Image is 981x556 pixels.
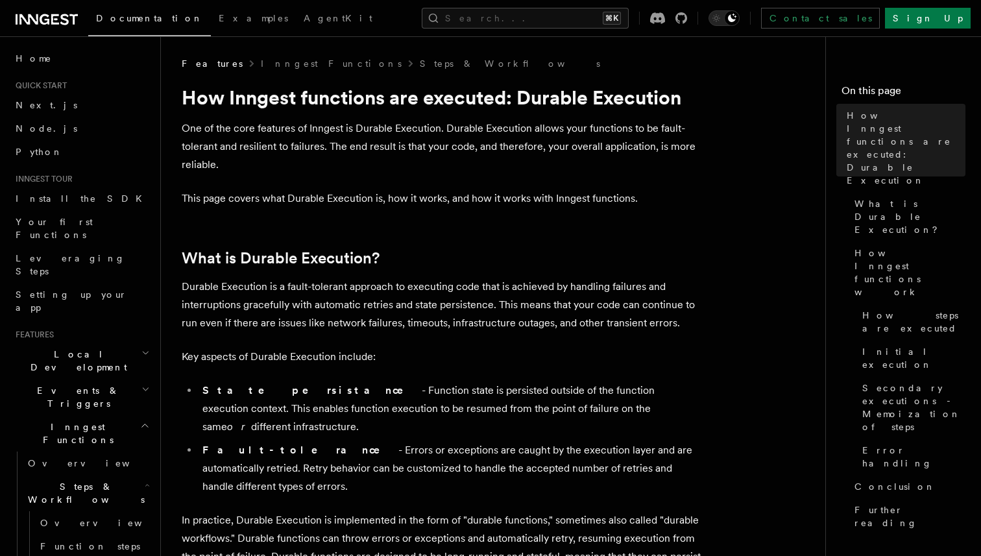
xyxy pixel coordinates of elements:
[862,345,965,371] span: Initial execution
[182,249,380,267] a: What is Durable Execution?
[10,210,152,247] a: Your first Functions
[182,189,701,208] p: This page covers what Durable Execution is, how it works, and how it works with Inngest functions.
[849,241,965,304] a: How Inngest functions work
[10,174,73,184] span: Inngest tour
[202,384,422,396] strong: State persistance
[10,384,141,410] span: Events & Triggers
[202,444,398,456] strong: Fault-tolerance
[304,13,372,23] span: AgentKit
[857,439,965,475] a: Error handling
[296,4,380,35] a: AgentKit
[182,86,701,109] h1: How Inngest functions are executed: Durable Execution
[28,458,162,468] span: Overview
[10,330,54,340] span: Features
[761,8,880,29] a: Contact sales
[16,193,150,204] span: Install the SDK
[885,8,971,29] a: Sign Up
[40,541,140,551] span: Function steps
[16,100,77,110] span: Next.js
[849,192,965,241] a: What is Durable Execution?
[182,278,701,332] p: Durable Execution is a fault-tolerant approach to executing code that is achieved by handling fai...
[23,452,152,475] a: Overview
[182,57,243,70] span: Features
[857,340,965,376] a: Initial execution
[854,480,936,493] span: Conclusion
[227,420,251,433] em: or
[862,309,965,335] span: How steps are executed
[96,13,203,23] span: Documentation
[842,104,965,192] a: How Inngest functions are executed: Durable Execution
[847,109,965,187] span: How Inngest functions are executed: Durable Execution
[40,518,174,528] span: Overview
[10,140,152,163] a: Python
[23,480,145,506] span: Steps & Workflows
[854,247,965,298] span: How Inngest functions work
[10,47,152,70] a: Home
[849,498,965,535] a: Further reading
[16,289,127,313] span: Setting up your app
[10,247,152,283] a: Leveraging Steps
[16,52,52,65] span: Home
[35,511,152,535] a: Overview
[10,283,152,319] a: Setting up your app
[842,83,965,104] h4: On this page
[10,415,152,452] button: Inngest Functions
[862,381,965,433] span: Secondary executions - Memoization of steps
[16,123,77,134] span: Node.js
[603,12,621,25] kbd: ⌘K
[199,441,701,496] li: - Errors or exceptions are caught by the execution layer and are automatically retried. Retry beh...
[211,4,296,35] a: Examples
[849,475,965,498] a: Conclusion
[862,444,965,470] span: Error handling
[420,57,600,70] a: Steps & Workflows
[10,187,152,210] a: Install the SDK
[16,253,125,276] span: Leveraging Steps
[857,304,965,340] a: How steps are executed
[10,420,140,446] span: Inngest Functions
[854,197,965,236] span: What is Durable Execution?
[10,348,141,374] span: Local Development
[10,117,152,140] a: Node.js
[422,8,629,29] button: Search...⌘K
[261,57,402,70] a: Inngest Functions
[10,93,152,117] a: Next.js
[23,475,152,511] button: Steps & Workflows
[88,4,211,36] a: Documentation
[182,348,701,366] p: Key aspects of Durable Execution include:
[708,10,740,26] button: Toggle dark mode
[182,119,701,174] p: One of the core features of Inngest is Durable Execution. Durable Execution allows your functions...
[199,381,701,436] li: - Function state is persisted outside of the function execution context. This enables function ex...
[16,147,63,157] span: Python
[16,217,93,240] span: Your first Functions
[857,376,965,439] a: Secondary executions - Memoization of steps
[219,13,288,23] span: Examples
[854,503,965,529] span: Further reading
[10,80,67,91] span: Quick start
[10,379,152,415] button: Events & Triggers
[10,343,152,379] button: Local Development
